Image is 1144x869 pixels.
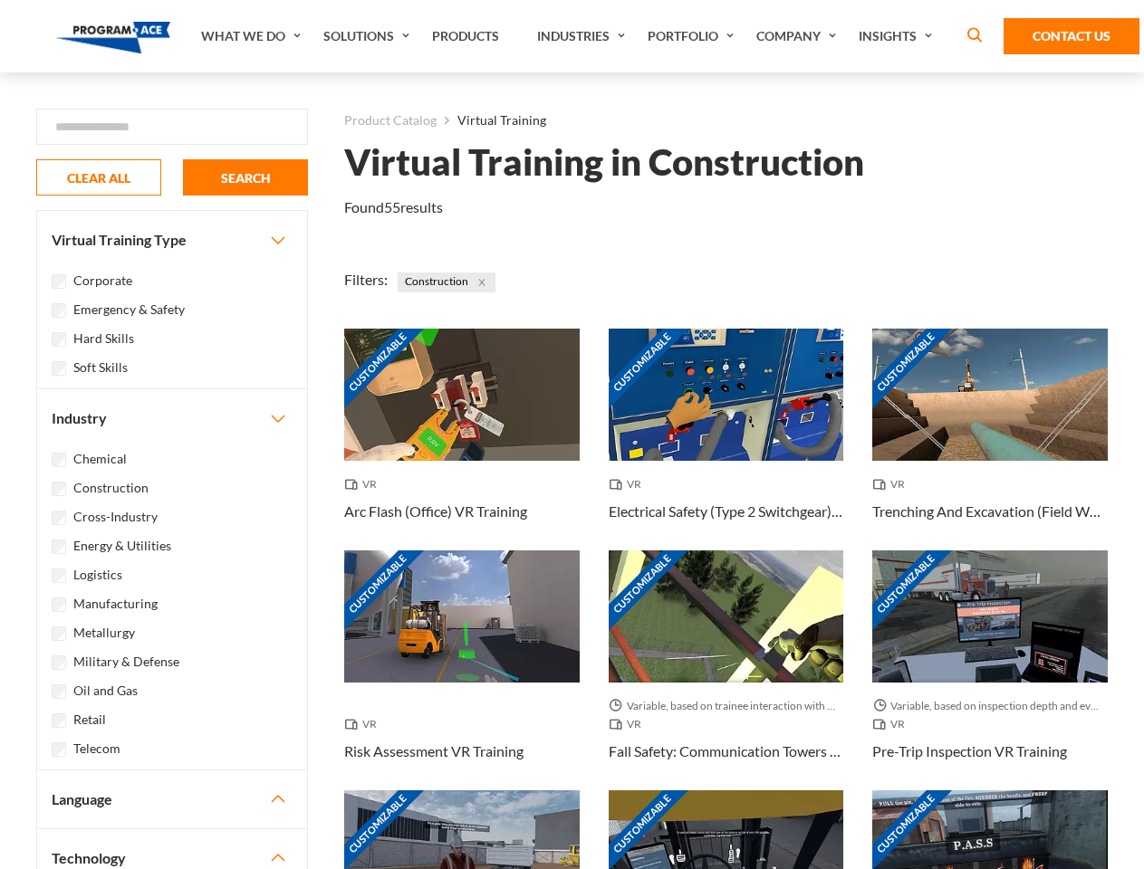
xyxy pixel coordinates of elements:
img: Program-Ace [56,22,171,53]
h3: Risk Assessment VR Training [344,740,524,762]
label: Retail [73,710,106,730]
h3: Electrical Safety (Type 2 Switchgear) VR Training [609,501,844,522]
h3: Pre-Trip Inspection VR Training [872,740,1067,762]
input: Telecom [52,742,66,757]
a: Customizable Thumbnail - Fall Safety: Communication Towers VR Training Variable, based on trainee... [609,550,844,790]
label: Corporate [73,271,132,291]
span: VR [344,475,384,493]
span: VR [609,715,649,733]
a: Customizable Thumbnail - Arc Flash (Office) VR Training VR Arc Flash (Office) VR Training [344,329,580,550]
button: Industry [37,389,307,447]
span: Construction [398,272,495,292]
a: Customizable Thumbnail - Electrical Safety (Type 2 Switchgear) VR Training VR Electrical Safety (... [609,329,844,550]
button: CLEAR ALL [36,159,161,196]
input: Metallurgy [52,626,66,641]
label: Logistics [73,565,122,585]
span: VR [344,715,384,733]
a: Customizable Thumbnail - Trenching And Excavation (Field Work) VR Training VR Trenching And Excav... [872,329,1108,550]
label: Energy & Utilities [73,536,171,556]
span: Variable, based on trainee interaction with each section. [609,697,844,715]
a: Customizable Thumbnail - Risk Assessment VR Training VR Risk Assessment VR Training [344,550,580,790]
li: Virtual Training [437,109,546,132]
a: Contact Us [1004,18,1139,54]
label: Metallurgy [73,623,135,643]
label: Manufacturing [73,594,158,614]
input: Emergency & Safety [52,303,66,318]
input: Energy & Utilities [52,540,66,554]
label: Chemical [73,449,127,469]
input: Soft Skills [52,361,66,376]
input: Construction [52,482,66,496]
label: Telecom [73,739,120,759]
label: Construction [73,478,149,498]
span: VR [872,715,912,733]
input: Retail [52,713,66,728]
input: Logistics [52,568,66,583]
p: Found results [344,196,443,218]
button: Virtual Training Type [37,211,307,269]
span: VR [872,475,912,493]
h3: Trenching And Excavation (Field Work) VR Training [872,501,1108,522]
em: 55 [384,198,400,215]
h3: Fall Safety: Communication Towers VR Training [609,740,844,762]
span: Variable, based on inspection depth and event interaction. [872,697,1108,715]
a: Product Catalog [344,109,437,132]
h1: Virtual Training in Construction [344,147,864,178]
label: Military & Defense [73,652,179,672]
input: Cross-Industry [52,511,66,525]
label: Soft Skills [73,358,128,377]
input: Manufacturing [52,597,66,612]
button: Close [472,272,492,292]
nav: breadcrumb [344,109,1108,132]
input: Chemical [52,453,66,467]
a: Customizable Thumbnail - Pre-Trip Inspection VR Training Variable, based on inspection depth and ... [872,550,1108,790]
span: Filters: [344,271,388,288]
input: Corporate [52,274,66,289]
label: Emergency & Safety [73,300,185,320]
label: Cross-Industry [73,507,158,527]
input: Military & Defense [52,655,66,670]
label: Oil and Gas [73,681,138,701]
span: VR [609,475,649,493]
input: Hard Skills [52,332,66,347]
h3: Arc Flash (Office) VR Training [344,501,527,522]
button: Language [37,770,307,828]
label: Hard Skills [73,329,134,349]
input: Oil and Gas [52,684,66,699]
